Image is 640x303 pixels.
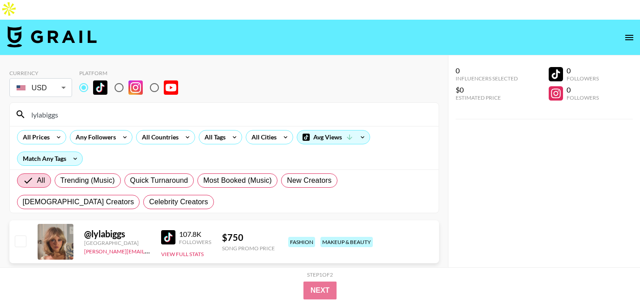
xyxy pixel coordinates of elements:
[84,240,150,246] div: [GEOGRAPHIC_DATA]
[26,107,433,122] input: Search by User Name
[456,66,518,75] div: 0
[23,197,134,207] span: [DEMOGRAPHIC_DATA] Creators
[93,80,107,95] img: TikTok
[179,230,211,239] div: 107.8K
[567,85,599,94] div: 0
[9,70,72,76] div: Currency
[288,237,315,247] div: fashion
[137,130,180,144] div: All Countries
[287,175,332,186] span: New Creators
[222,245,275,252] div: Song Promo Price
[303,282,337,299] button: Next
[149,197,208,207] span: Celebrity Creators
[203,175,272,186] span: Most Booked (Music)
[567,94,599,101] div: Followers
[164,80,178,95] img: YouTube
[179,239,211,245] div: Followers
[161,251,204,257] button: View Full Stats
[17,152,82,165] div: Match Any Tags
[11,80,70,96] div: USD
[456,94,518,101] div: Estimated Price
[84,228,150,240] div: @ lylabiggs
[161,230,175,244] img: TikTok
[567,75,599,82] div: Followers
[128,80,143,95] img: Instagram
[84,246,217,255] a: [PERSON_NAME][EMAIL_ADDRESS][DOMAIN_NAME]
[7,26,97,47] img: Grail Talent
[79,70,185,76] div: Platform
[130,175,188,186] span: Quick Turnaround
[620,29,638,46] button: open drawer
[320,237,373,247] div: makeup & beauty
[456,85,518,94] div: $0
[199,130,227,144] div: All Tags
[222,232,275,243] div: $ 750
[297,130,370,144] div: Avg Views
[307,271,333,278] div: Step 1 of 2
[246,130,278,144] div: All Cities
[70,130,118,144] div: Any Followers
[37,175,45,186] span: All
[17,130,51,144] div: All Prices
[456,75,518,82] div: Influencers Selected
[567,66,599,75] div: 0
[60,175,115,186] span: Trending (Music)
